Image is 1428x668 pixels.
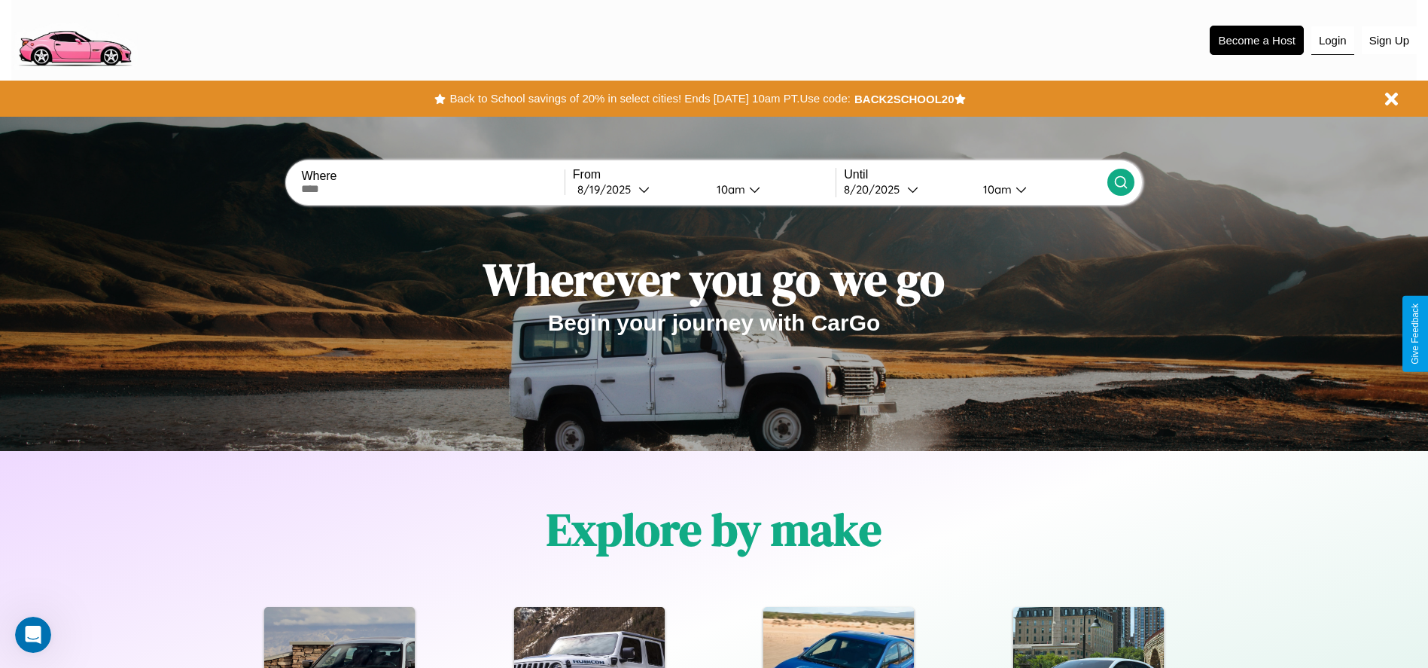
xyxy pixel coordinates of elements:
label: From [573,168,836,181]
div: 8 / 20 / 2025 [844,182,907,197]
h1: Explore by make [547,499,881,560]
img: logo [11,8,138,70]
button: Login [1311,26,1354,55]
button: 8/19/2025 [573,181,705,197]
button: Sign Up [1362,26,1417,54]
label: Until [844,168,1107,181]
div: Give Feedback [1410,303,1420,365]
button: Become a Host [1210,26,1304,55]
div: 10am [976,182,1015,197]
button: Back to School savings of 20% in select cities! Ends [DATE] 10am PT.Use code: [446,88,854,109]
b: BACK2SCHOOL20 [854,93,955,105]
div: 10am [709,182,749,197]
button: 10am [971,181,1107,197]
label: Where [301,169,564,183]
button: 10am [705,181,836,197]
div: 8 / 19 / 2025 [577,182,638,197]
iframe: Intercom live chat [15,617,51,653]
